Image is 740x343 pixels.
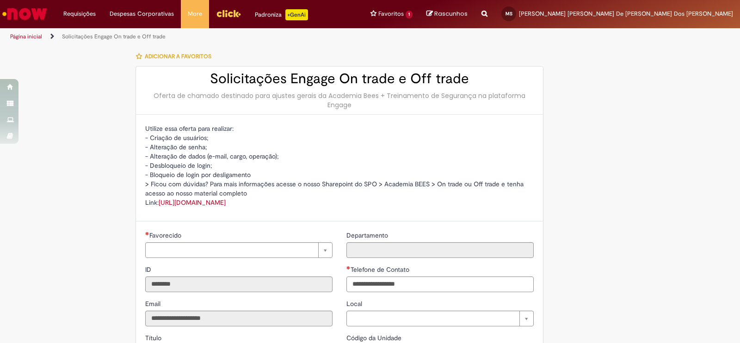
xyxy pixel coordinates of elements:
input: ID [145,276,333,292]
span: [PERSON_NAME] [PERSON_NAME] De [PERSON_NAME] Dos [PERSON_NAME] [519,10,733,18]
span: Requisições [63,9,96,18]
label: Somente leitura - Departamento [346,231,390,240]
div: Oferta de chamado destinado para ajustes gerais da Academia Bees + Treinamento de Segurança na pl... [145,91,534,110]
p: +GenAi [285,9,308,20]
span: Rascunhos [434,9,468,18]
span: Telefone de Contato [351,265,411,274]
a: Solicitações Engage On trade e Off trade [62,33,166,40]
span: 1 [406,11,413,18]
button: Adicionar a Favoritos [136,47,216,66]
span: Adicionar a Favoritos [145,53,211,60]
label: Somente leitura - Título [145,333,163,343]
a: Rascunhos [426,10,468,18]
span: Somente leitura - Título [145,334,163,342]
label: Somente leitura - Código da Unidade [346,333,403,343]
input: Email [145,311,333,326]
span: Necessários [145,232,149,235]
span: Local [346,300,364,308]
a: [URL][DOMAIN_NAME] [159,198,226,207]
span: Necessários - Favorecido [149,231,183,239]
label: Somente leitura - ID [145,265,153,274]
img: ServiceNow [1,5,49,23]
input: Departamento [346,242,534,258]
span: Somente leitura - Código da Unidade [346,334,403,342]
a: Limpar campo Local [346,311,534,326]
span: Somente leitura - ID [145,265,153,274]
h2: Solicitações Engage On trade e Off trade [145,71,534,86]
img: click_logo_yellow_360x200.png [216,6,241,20]
div: Padroniza [255,9,308,20]
a: Limpar campo Favorecido [145,242,333,258]
span: Despesas Corporativas [110,9,174,18]
span: Somente leitura - Email [145,300,162,308]
label: Somente leitura - Email [145,299,162,308]
span: Obrigatório Preenchido [346,266,351,269]
p: Utilize essa oferta para realizar: - Criação de usuários; - Alteração de senha; - Alteração de da... [145,124,534,207]
span: MS [506,11,512,17]
ul: Trilhas de página [7,28,487,45]
span: Favoritos [378,9,404,18]
a: Página inicial [10,33,42,40]
input: Telefone de Contato [346,276,534,292]
span: More [188,9,202,18]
